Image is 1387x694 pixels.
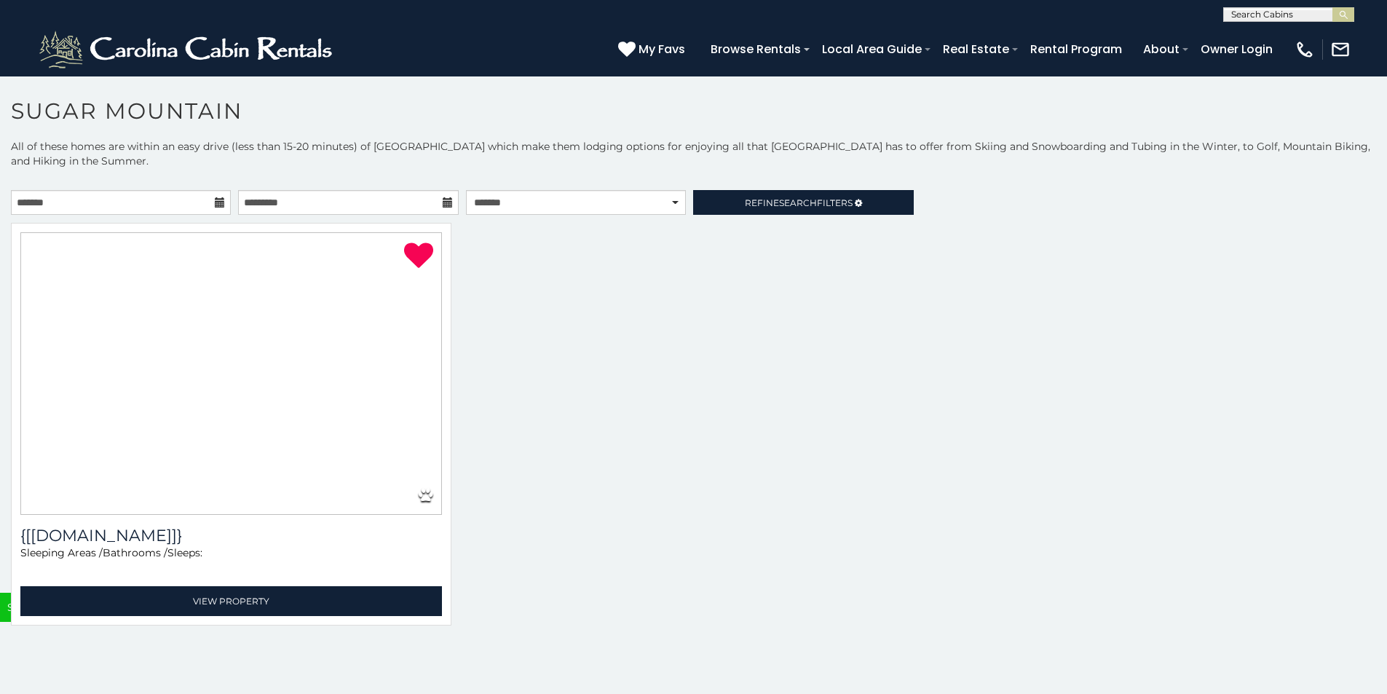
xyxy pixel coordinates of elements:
[1023,36,1129,62] a: Rental Program
[20,586,442,616] a: View Property
[639,40,685,58] span: My Favs
[1330,39,1351,60] img: mail-regular-white.png
[936,36,1016,62] a: Real Estate
[1193,36,1280,62] a: Owner Login
[1295,39,1315,60] img: phone-regular-white.png
[703,36,808,62] a: Browse Rentals
[20,526,442,545] h3: {[getUnitName(property)]}
[1136,36,1187,62] a: About
[404,241,433,272] a: Remove from favorites
[745,197,853,208] span: Refine Filters
[20,545,442,583] div: Sleeping Areas / Bathrooms / Sleeps:
[779,197,817,208] span: Search
[36,28,339,71] img: White-1-2.png
[693,190,913,215] a: RefineSearchFilters
[815,36,929,62] a: Local Area Guide
[618,40,689,59] a: My Favs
